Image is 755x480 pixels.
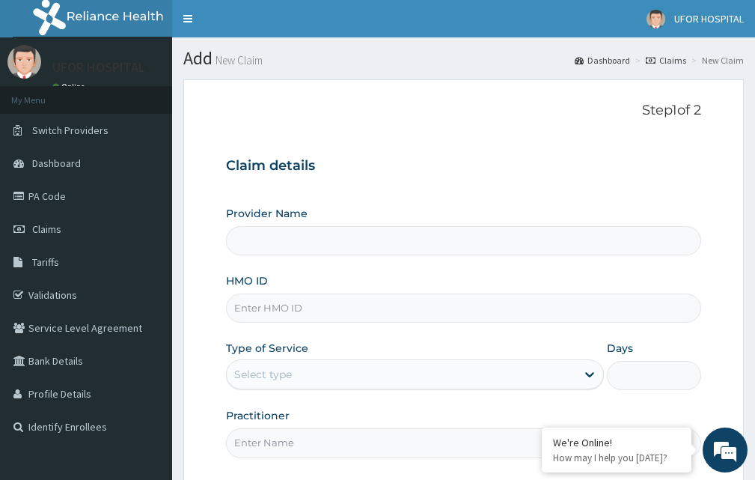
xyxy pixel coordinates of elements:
small: New Claim [213,55,263,66]
h1: Add [183,49,744,68]
input: Enter Name [226,428,701,458]
img: User Image [647,10,665,28]
input: Enter HMO ID [226,294,701,323]
span: Dashboard [32,157,81,170]
a: Claims [646,54,686,67]
span: UFOR HOSPITAL [674,12,744,25]
p: Step 1 of 2 [226,103,701,119]
a: Dashboard [575,54,630,67]
li: New Claim [688,54,744,67]
div: Select type [234,367,292,382]
label: HMO ID [226,273,268,288]
label: Provider Name [226,206,308,221]
div: We're Online! [553,436,680,449]
span: Tariffs [32,255,59,269]
p: UFOR HOSPITAL [52,61,145,74]
span: Switch Providers [32,124,108,137]
span: Claims [32,222,61,236]
h3: Claim details [226,158,701,174]
p: How may I help you today? [553,452,680,464]
img: User Image [7,45,41,79]
label: Days [607,341,633,356]
a: Online [52,82,88,92]
label: Practitioner [226,408,290,423]
label: Type of Service [226,341,308,356]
